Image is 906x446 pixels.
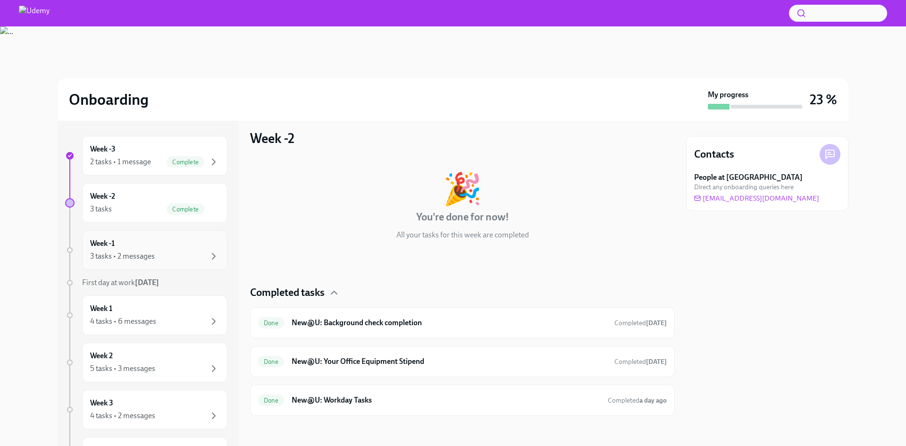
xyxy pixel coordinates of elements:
[614,357,667,366] span: September 8th, 2025 09:06
[65,278,227,288] a: First day at work[DATE]
[694,172,803,183] strong: People at [GEOGRAPHIC_DATA]
[292,356,607,367] h6: New@U: Your Office Equipment Stipend
[694,183,794,192] span: Direct any onboarding queries here
[90,351,113,361] h6: Week 2
[90,191,115,202] h6: Week -2
[694,194,819,203] a: [EMAIL_ADDRESS][DOMAIN_NAME]
[90,316,156,327] div: 4 tasks • 6 messages
[82,278,159,287] span: First day at work
[65,343,227,382] a: Week 25 tasks • 3 messages
[90,363,155,374] div: 5 tasks • 3 messages
[639,396,667,404] strong: a day ago
[614,319,667,328] span: September 8th, 2025 09:06
[810,91,837,108] h3: 23 %
[135,278,159,287] strong: [DATE]
[258,397,284,404] span: Done
[646,319,667,327] strong: [DATE]
[90,238,115,249] h6: Week -1
[608,396,667,404] span: Completed
[69,90,149,109] h2: Onboarding
[65,390,227,429] a: Week 34 tasks • 2 messages
[443,173,482,204] div: 🎉
[250,130,294,147] h3: Week -2
[90,411,155,421] div: 4 tasks • 2 messages
[65,183,227,223] a: Week -23 tasksComplete
[608,396,667,405] span: September 9th, 2025 18:11
[292,395,600,405] h6: New@U: Workday Tasks
[416,210,509,224] h4: You're done for now!
[90,204,112,214] div: 3 tasks
[396,230,529,240] p: All your tasks for this week are completed
[258,315,667,330] a: DoneNew@U: Background check completionCompleted[DATE]
[90,303,112,314] h6: Week 1
[65,295,227,335] a: Week 14 tasks • 6 messages
[167,206,204,213] span: Complete
[90,144,116,154] h6: Week -3
[65,136,227,176] a: Week -32 tasks • 1 messageComplete
[258,393,667,408] a: DoneNew@U: Workday TasksCompleteda day ago
[646,358,667,366] strong: [DATE]
[90,398,113,408] h6: Week 3
[258,354,667,369] a: DoneNew@U: Your Office Equipment StipendCompleted[DATE]
[258,358,284,365] span: Done
[708,90,748,100] strong: My progress
[250,286,325,300] h4: Completed tasks
[258,320,284,327] span: Done
[694,147,734,161] h4: Contacts
[90,157,151,167] div: 2 tasks • 1 message
[19,6,50,21] img: Udemy
[167,159,204,166] span: Complete
[250,286,675,300] div: Completed tasks
[614,319,667,327] span: Completed
[90,251,155,261] div: 3 tasks • 2 messages
[65,230,227,270] a: Week -13 tasks • 2 messages
[292,318,607,328] h6: New@U: Background check completion
[614,358,667,366] span: Completed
